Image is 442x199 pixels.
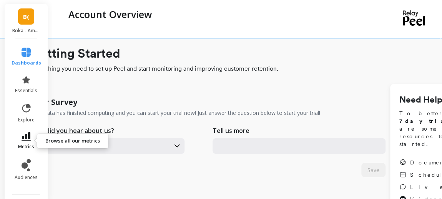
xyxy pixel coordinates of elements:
[31,126,114,135] p: How did you hear about us?
[31,97,77,108] h1: User Survey
[23,12,29,21] span: B(
[12,60,41,66] span: dashboards
[31,109,320,117] p: Your data has finished computing and you can start your trial now! Just answer the question below...
[18,144,34,150] span: metrics
[12,28,40,34] p: Boka - Amazon (Essor)
[213,126,249,135] p: Tell us more
[18,117,35,123] span: explore
[68,8,152,21] p: Account Overview
[15,88,37,94] span: essentials
[15,174,38,181] span: audiences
